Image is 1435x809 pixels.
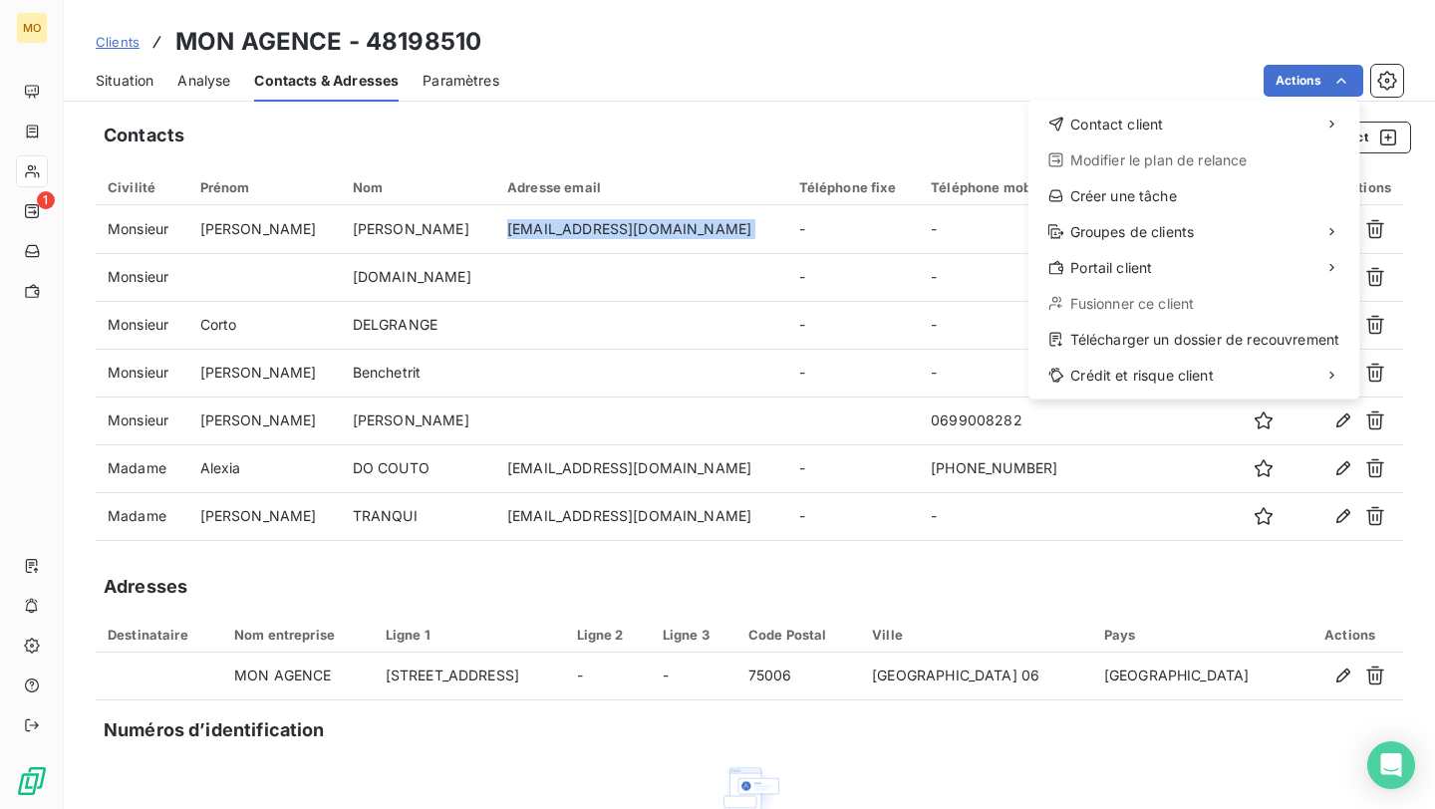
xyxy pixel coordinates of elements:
[1036,288,1352,320] div: Fusionner ce client
[1070,222,1195,242] span: Groupes de clients
[1070,115,1163,135] span: Contact client
[1036,144,1352,176] div: Modifier le plan de relance
[1028,101,1360,400] div: Actions
[1070,258,1152,278] span: Portail client
[1036,180,1352,212] div: Créer une tâche
[1070,366,1213,386] span: Crédit et risque client
[1036,324,1352,356] div: Télécharger un dossier de recouvrement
